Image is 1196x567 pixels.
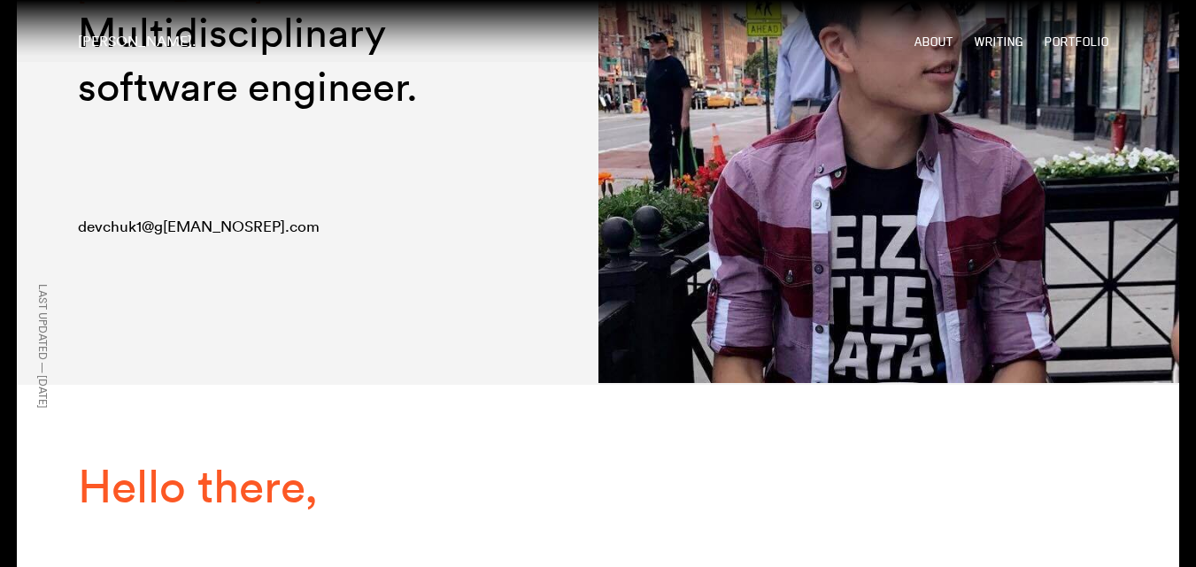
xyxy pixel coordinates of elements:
a: [PERSON_NAME]. [78,32,196,50]
a: Writing [975,34,1023,50]
div: moc.[PERSON_NAME] g@1kuhcved [78,219,320,234]
a: Portfolio [1045,34,1109,50]
aside: LAST UPDATED — [DATE] [37,284,48,409]
div: Hello there, [78,463,590,509]
a: About [914,34,953,50]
